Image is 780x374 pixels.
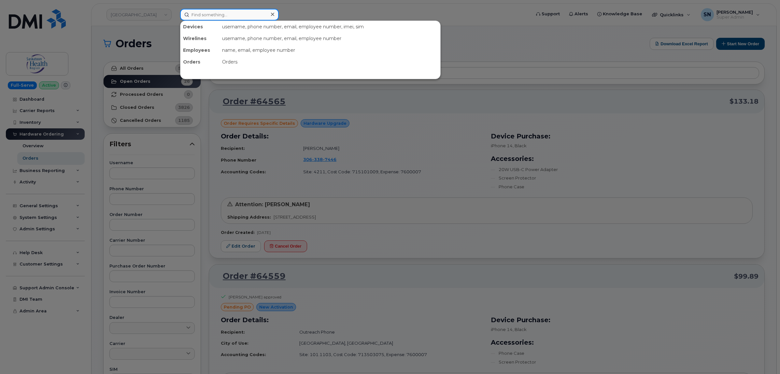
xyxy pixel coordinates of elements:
[220,21,440,33] div: username, phone number, email, employee number, imei, sim
[180,56,220,68] div: Orders
[220,56,440,68] div: Orders
[220,44,440,56] div: name, email, employee number
[220,33,440,44] div: username, phone number, email, employee number
[180,33,220,44] div: Wirelines
[180,44,220,56] div: Employees
[752,346,775,369] iframe: Messenger Launcher
[180,21,220,33] div: Devices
